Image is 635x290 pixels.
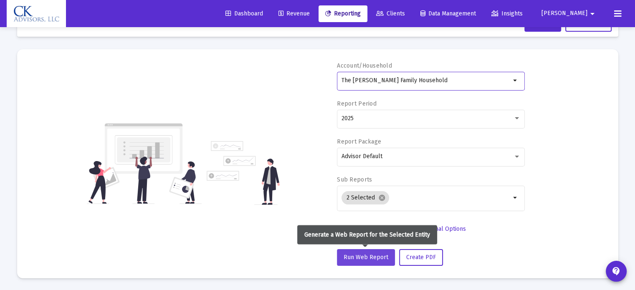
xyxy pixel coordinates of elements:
[406,254,436,261] span: Create PDF
[541,10,587,17] span: [PERSON_NAME]
[337,62,392,69] label: Account/Household
[376,10,405,17] span: Clients
[414,5,483,22] a: Data Management
[417,225,466,232] span: Additional Options
[87,122,202,205] img: reporting
[337,249,395,266] button: Run Web Report
[611,266,621,276] mat-icon: contact_support
[325,10,361,17] span: Reporting
[207,141,280,205] img: reporting-alt
[344,225,402,232] span: Select Custom Period
[272,5,316,22] a: Revenue
[420,10,476,17] span: Data Management
[344,254,388,261] span: Run Web Report
[342,153,382,160] span: Advisor Default
[225,10,263,17] span: Dashboard
[278,10,310,17] span: Revenue
[337,138,381,145] label: Report Package
[369,5,412,22] a: Clients
[511,76,521,86] mat-icon: arrow_drop_down
[587,5,597,22] mat-icon: arrow_drop_down
[491,10,523,17] span: Insights
[337,176,372,183] label: Sub Reports
[342,77,511,84] input: Search or select an account or household
[319,5,367,22] a: Reporting
[13,5,60,22] img: Dashboard
[485,5,529,22] a: Insights
[378,194,386,202] mat-icon: cancel
[342,191,389,204] mat-chip: 2 Selected
[219,5,270,22] a: Dashboard
[342,189,511,206] mat-chip-list: Selection
[399,249,443,266] button: Create PDF
[531,5,607,22] button: [PERSON_NAME]
[337,100,377,107] label: Report Period
[511,193,521,203] mat-icon: arrow_drop_down
[342,115,354,122] span: 2025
